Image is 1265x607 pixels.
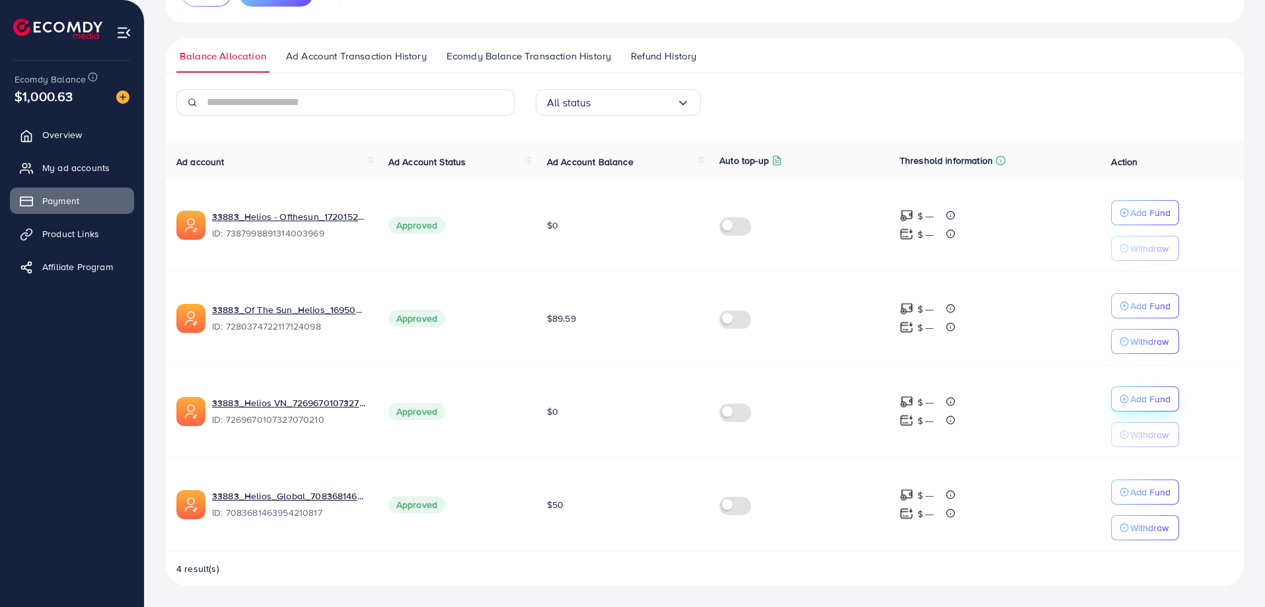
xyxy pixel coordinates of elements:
a: 33883_Of The Sun_Helios_1695094360912 [212,303,367,316]
input: Search for option [591,92,676,113]
span: Ad Account Status [388,155,466,168]
img: ic-ads-acc.e4c84228.svg [176,490,205,519]
div: Search for option [536,89,701,116]
img: top-up amount [900,488,914,502]
span: ID: 7083681463954210817 [212,506,367,519]
span: Approved [388,310,445,327]
div: <span class='underline'>33883_Helios_Global_7083681463954210817</span></br>7083681463954210817 [212,489,367,520]
span: Ad account [176,155,225,168]
p: $ --- [918,208,934,224]
img: image [116,90,129,104]
a: 33883_Helios VN_7269670107327070210 [212,396,367,410]
p: $ --- [918,227,934,242]
p: $ --- [918,413,934,429]
p: Add Fund [1130,205,1171,221]
p: $ --- [918,506,934,522]
p: Add Fund [1130,298,1171,314]
span: Ad Account Transaction History [286,49,427,63]
img: logo [13,18,102,39]
img: ic-ads-acc.e4c84228.svg [176,304,205,333]
p: Withdraw [1130,240,1169,256]
button: Add Fund [1111,293,1179,318]
p: Threshold information [900,153,993,168]
span: Ecomdy Balance [15,73,86,86]
img: top-up amount [900,413,914,427]
span: All status [547,92,591,113]
span: Approved [388,217,445,234]
span: Action [1111,155,1138,168]
p: Withdraw [1130,427,1169,443]
img: menu [116,25,131,40]
button: Withdraw [1111,422,1179,447]
span: Ecomdy Balance Transaction History [447,49,611,63]
span: Overview [42,128,82,141]
a: My ad accounts [10,155,134,181]
span: Balance Allocation [180,49,266,63]
span: ID: 7387998891314003969 [212,227,367,240]
img: top-up amount [900,507,914,520]
span: My ad accounts [42,161,110,174]
img: ic-ads-acc.e4c84228.svg [176,211,205,240]
span: $1,000.63 [15,87,73,106]
p: $ --- [918,301,934,317]
span: $0 [547,219,558,232]
span: $50 [547,498,563,511]
button: Withdraw [1111,236,1179,261]
span: Refund History [631,49,696,63]
button: Add Fund [1111,480,1179,505]
button: Withdraw [1111,515,1179,540]
button: Add Fund [1111,386,1179,411]
button: Withdraw [1111,329,1179,354]
div: <span class='underline'>33883_Helios VN_7269670107327070210</span></br>7269670107327070210 [212,396,367,427]
p: $ --- [918,320,934,336]
p: Withdraw [1130,334,1169,349]
img: top-up amount [900,209,914,223]
p: Add Fund [1130,484,1171,500]
span: Payment [42,194,79,207]
span: Approved [388,496,445,513]
img: top-up amount [900,302,914,316]
span: Affiliate Program [42,260,113,273]
a: 33883_Helios_Global_7083681463954210817 [212,489,367,503]
span: 4 result(s) [176,562,219,575]
img: top-up amount [900,227,914,241]
a: Affiliate Program [10,254,134,280]
img: top-up amount [900,395,914,409]
a: Overview [10,122,134,148]
iframe: Chat [1209,548,1255,597]
a: 33883_Helios - Ofthesun_1720152544119 [212,210,367,223]
img: top-up amount [900,320,914,334]
p: Add Fund [1130,391,1171,407]
span: Product Links [42,227,99,240]
p: Withdraw [1130,520,1169,536]
div: <span class='underline'>33883_Helios - Ofthesun_1720152544119</span></br>7387998891314003969 [212,210,367,240]
div: <span class='underline'>33883_Of The Sun_Helios_1695094360912</span></br>7280374722117124098 [212,303,367,334]
span: $0 [547,405,558,418]
span: Approved [388,403,445,420]
span: ID: 7269670107327070210 [212,413,367,426]
p: $ --- [918,394,934,410]
img: ic-ads-acc.e4c84228.svg [176,397,205,426]
span: Ad Account Balance [547,155,633,168]
a: Payment [10,188,134,214]
a: Product Links [10,221,134,247]
p: $ --- [918,487,934,503]
span: ID: 7280374722117124098 [212,320,367,333]
button: Add Fund [1111,200,1179,225]
span: $89.59 [547,312,576,325]
p: Auto top-up [719,153,769,168]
